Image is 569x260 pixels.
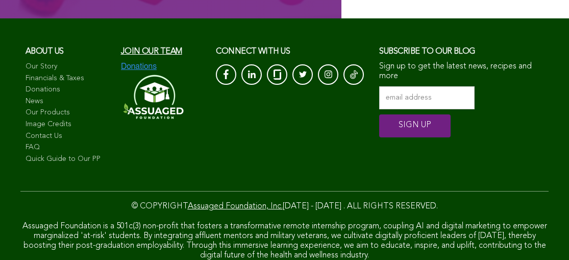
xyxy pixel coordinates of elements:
a: Financials & Taxes [26,74,111,84]
h3: Subscribe to our blog [379,44,543,59]
a: Quick Guide to Our PP [26,154,111,164]
a: Donations [26,85,111,95]
span: Assuaged Foundation is a 501c(3) non-profit that fosters a transformative remote internship progr... [22,222,547,260]
a: Our Story [26,62,111,72]
span: © COPYRIGHT [DATE] - [DATE] . ALL RIGHTS RESERVED. [132,202,438,210]
input: SIGN UP [379,114,451,137]
a: FAQ [26,143,111,153]
iframe: Chat Widget [518,211,569,260]
a: Assuaged Foundation, Inc. [188,202,283,210]
input: email address [379,86,474,109]
a: News [26,97,111,107]
a: Image Credits [26,120,111,130]
span: CONNECT with us [216,48,290,56]
img: Donations [121,62,157,71]
img: Assuaged-Foundation-Logo-White [121,72,184,122]
a: Our Products [26,108,111,118]
a: Contact Us [26,131,111,141]
img: Tik-Tok-Icon [350,69,357,80]
img: glassdoor_White [274,69,281,80]
p: Sign up to get the latest news, recipes and more [379,62,543,81]
span: About us [26,48,64,56]
a: Join our team [121,48,182,56]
